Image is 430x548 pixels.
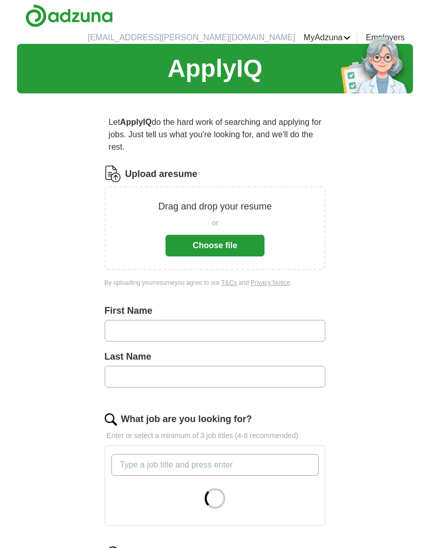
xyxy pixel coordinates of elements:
[166,235,264,256] button: Choose file
[221,279,237,286] a: T&Cs
[168,50,262,87] h1: ApplyIQ
[105,166,121,182] img: CV Icon
[105,413,117,426] img: search.png
[105,304,326,318] label: First Name
[111,454,319,476] input: Type a job title and press enter
[105,278,326,287] div: By uploading your resume you agree to our and .
[251,279,290,286] a: Privacy Notice
[88,31,295,44] li: [EMAIL_ADDRESS][PERSON_NAME][DOMAIN_NAME]
[120,118,152,126] strong: ApplyIQ
[304,31,351,44] a: MyAdzuna
[158,200,272,214] p: Drag and drop your resume
[105,350,326,364] label: Last Name
[212,218,218,229] span: or
[25,4,113,27] img: Adzuna logo
[125,167,197,181] label: Upload a resume
[105,112,326,157] p: Let do the hard work of searching and applying for jobs. Just tell us what you're looking for, an...
[366,31,405,44] a: Employers
[105,430,326,441] p: Enter or select a minimum of 3 job titles (4-8 recommended)
[121,412,252,426] label: What job are you looking for?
